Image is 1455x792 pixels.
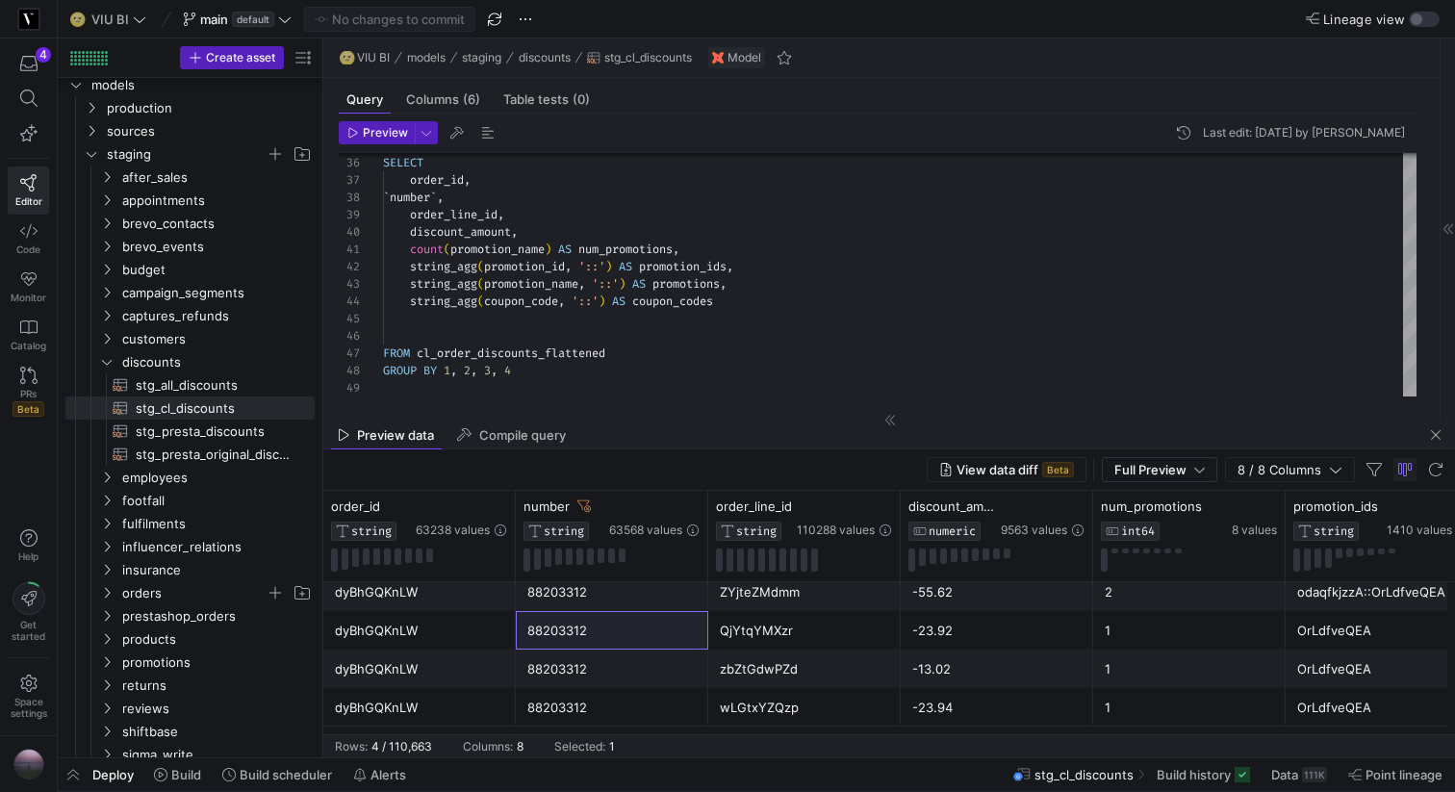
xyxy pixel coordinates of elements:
[339,379,360,396] div: 49
[145,758,210,791] button: Build
[8,46,49,81] button: 4
[122,259,312,281] span: budget
[736,524,777,538] span: STRING
[464,172,471,188] span: ,
[410,259,477,274] span: string_agg
[65,258,315,281] div: Press SPACE to select this row.
[407,51,446,64] span: models
[65,373,315,396] div: Press SPACE to select this row.
[612,294,625,309] span: AS
[912,574,1082,611] div: -55.62
[450,242,545,257] span: promotion_name
[599,294,605,309] span: )
[462,51,501,64] span: staging
[406,93,480,106] span: Columns
[65,720,315,743] div: Press SPACE to select this row.
[335,574,504,611] div: dyBhGQKnLW
[371,740,432,754] div: 4 / 110,663
[463,740,513,754] div: Columns:
[122,744,312,766] span: sigma_write
[178,7,296,32] button: maindefault
[444,363,450,378] span: 1
[1293,498,1378,514] span: promotion_ids
[609,740,615,754] div: 1
[36,47,51,63] div: 4
[484,259,565,274] span: promotion_id
[1387,524,1452,537] span: 1410 values
[122,236,312,258] span: brevo_events
[122,536,312,558] span: influencer_relations
[527,689,697,727] div: 88203312
[8,263,49,311] a: Monitor
[70,13,84,26] span: 🌝
[565,259,572,274] span: ,
[491,363,498,378] span: ,
[1105,612,1274,650] div: 1
[912,612,1082,650] div: -23.92
[122,675,312,697] span: returns
[122,467,312,489] span: employees
[370,767,406,782] span: Alerts
[383,190,390,205] span: `
[351,524,392,538] span: STRING
[619,259,632,274] span: AS
[8,666,49,728] a: Spacesettings
[122,166,312,189] span: after_sales
[383,155,423,170] span: SELECT
[357,51,390,64] span: VIU BI
[122,213,312,235] span: brevo_contacts
[720,689,889,727] div: wLGtxYZQzp
[65,489,315,512] div: Press SPACE to select this row.
[514,46,575,69] button: discounts
[339,293,360,310] div: 44
[484,294,558,309] span: coupon_code
[346,93,383,106] span: Query
[450,363,457,378] span: ,
[572,294,599,309] span: '::'
[727,51,761,64] span: Model
[504,363,511,378] span: 4
[65,235,315,258] div: Press SPACE to select this row.
[339,223,360,241] div: 40
[65,119,315,142] div: Press SPACE to select this row.
[1302,767,1327,782] div: 111K
[573,93,590,106] span: (0)
[107,120,312,142] span: sources
[339,189,360,206] div: 38
[339,171,360,189] div: 37
[65,96,315,119] div: Press SPACE to select this row.
[8,744,49,784] button: https://storage.googleapis.com/y42-prod-data-exchange/images/VtGnwq41pAtzV0SzErAhijSx9Rgo16q39DKO...
[720,276,727,292] span: ,
[65,304,315,327] div: Press SPACE to select this row.
[91,12,129,27] span: VIU BI
[122,651,312,674] span: promotions
[65,73,315,96] div: Press SPACE to select this row.
[673,242,679,257] span: ,
[335,46,395,69] button: 🌝VIU BI
[65,373,315,396] a: stg_all_discounts​​​​​​​​​​
[1101,498,1202,514] span: num_promotions
[519,51,571,64] span: discounts
[464,363,471,378] span: 2
[484,276,578,292] span: promotion_name
[503,93,590,106] span: Table tests
[720,612,889,650] div: QjYtqYMXzr
[1121,524,1155,538] span: INT64
[578,276,585,292] span: ,
[92,767,134,782] span: Deploy
[1323,12,1405,27] span: Lineage view
[410,207,498,222] span: order_line_id
[357,429,434,442] span: Preview data
[477,259,484,274] span: (
[65,166,315,189] div: Press SPACE to select this row.
[430,190,437,205] span: `
[65,697,315,720] div: Press SPACE to select this row.
[545,242,551,257] span: )
[410,224,511,240] span: discount_amount
[122,513,312,535] span: fulfilments
[716,498,792,514] span: order_line_id
[91,74,312,96] span: models
[136,444,293,466] span: stg_presta_original_discounts​​​​​​​​​​
[206,51,275,64] span: Create asset
[122,490,312,512] span: footfall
